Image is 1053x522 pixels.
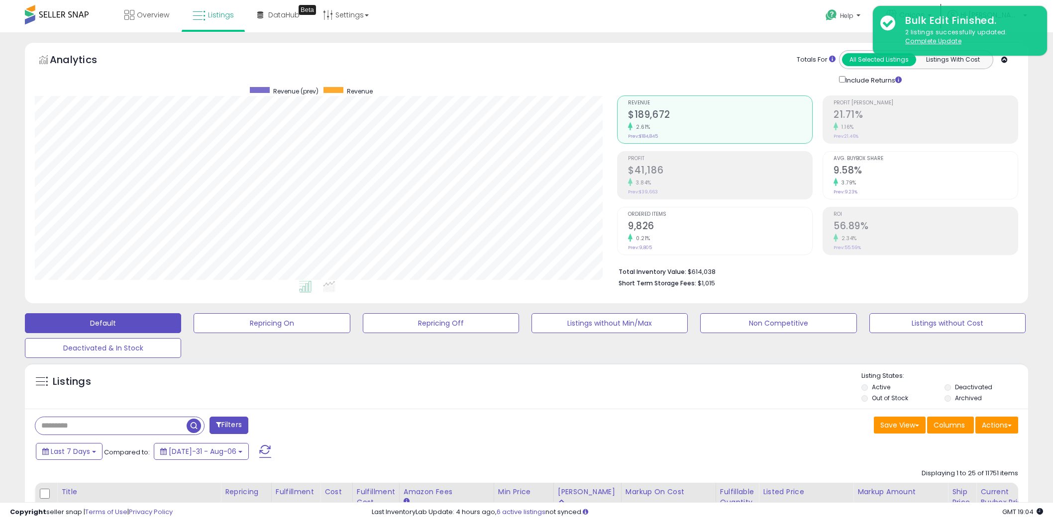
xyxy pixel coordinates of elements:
h5: Analytics [50,53,116,69]
button: Last 7 Days [36,443,103,460]
b: Total Inventory Value: [619,267,686,276]
span: DataHub [268,10,300,20]
h5: Listings [53,375,91,389]
small: 2.61% [632,123,650,131]
button: Repricing On [194,313,350,333]
button: Columns [927,417,974,434]
div: Totals For [797,55,836,65]
span: Revenue [347,87,373,95]
span: Profit [628,156,812,162]
h2: 21.71% [834,109,1018,122]
small: 1.16% [838,123,854,131]
button: All Selected Listings [842,53,916,66]
span: Avg. Buybox Share [834,156,1018,162]
button: Default [25,313,181,333]
div: Fulfillment Cost [357,487,395,508]
button: Filters [210,417,248,434]
label: Out of Stock [872,394,908,402]
div: Last InventoryLab Update: 4 hours ago, not synced. [372,508,1043,517]
small: Prev: $184,845 [628,133,658,139]
strong: Copyright [10,507,46,517]
span: Revenue [628,100,812,106]
div: Min Price [498,487,549,497]
div: Displaying 1 to 25 of 11751 items [922,469,1018,478]
span: Revenue (prev) [273,87,318,95]
small: 0.21% [632,235,650,242]
button: [DATE]-31 - Aug-06 [154,443,249,460]
label: Active [872,383,890,391]
label: Deactivated [955,383,992,391]
label: Archived [955,394,982,402]
div: Listed Price [763,487,849,497]
span: Listings [208,10,234,20]
b: Short Term Storage Fees: [619,279,696,287]
a: 6 active listings [497,507,545,517]
h2: $189,672 [628,109,812,122]
span: Last 7 Days [51,446,90,456]
div: Bulk Edit Finished. [898,13,1040,28]
a: Privacy Policy [129,507,173,517]
button: Save View [874,417,926,434]
h2: 56.89% [834,220,1018,234]
div: seller snap | | [10,508,173,517]
a: Help [818,1,870,32]
a: Terms of Use [85,507,127,517]
div: Tooltip anchor [299,5,316,15]
small: 3.84% [632,179,651,186]
div: Fulfillable Quantity [720,487,754,508]
button: Deactivated & In Stock [25,338,181,358]
button: Non Competitive [700,313,856,333]
span: ROI [834,212,1018,217]
div: Markup Amount [857,487,944,497]
span: 2025-08-14 19:04 GMT [1002,507,1043,517]
small: 2.34% [838,235,857,242]
small: Prev: 9.23% [834,189,857,195]
span: Columns [934,420,965,430]
span: $1,015 [698,278,715,288]
div: Markup on Cost [626,487,712,497]
button: Listings without Cost [869,313,1026,333]
span: Overview [137,10,169,20]
div: Repricing [225,487,267,497]
u: Complete Update [905,37,961,45]
h2: 9.58% [834,165,1018,178]
li: $614,038 [619,265,1011,277]
small: Prev: $39,663 [628,189,658,195]
h2: 9,826 [628,220,812,234]
button: Listings without Min/Max [531,313,688,333]
div: Title [61,487,216,497]
div: Include Returns [832,74,914,86]
div: 2 listings successfully updated. [898,28,1040,46]
p: Listing States: [861,371,1028,381]
div: [PERSON_NAME] [558,487,617,497]
button: Listings With Cost [916,53,990,66]
small: Prev: 55.59% [834,245,861,251]
small: Prev: 9,805 [628,245,652,251]
small: Amazon Fees. [404,497,410,506]
div: Ship Price [952,487,972,508]
div: Amazon Fees [404,487,490,497]
i: Get Help [825,9,838,21]
span: Ordered Items [628,212,812,217]
small: 3.79% [838,179,856,186]
button: Actions [975,417,1018,434]
h2: $41,186 [628,165,812,178]
span: Help [840,11,853,20]
span: [DATE]-31 - Aug-06 [169,446,236,456]
div: Cost [324,487,348,497]
div: Fulfillment [276,487,316,497]
div: Current Buybox Price [980,487,1032,508]
span: Compared to: [104,447,150,457]
small: Prev: 21.46% [834,133,858,139]
span: Profit [PERSON_NAME] [834,100,1018,106]
th: The percentage added to the cost of goods (COGS) that forms the calculator for Min & Max prices. [621,483,716,522]
button: Repricing Off [363,313,519,333]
